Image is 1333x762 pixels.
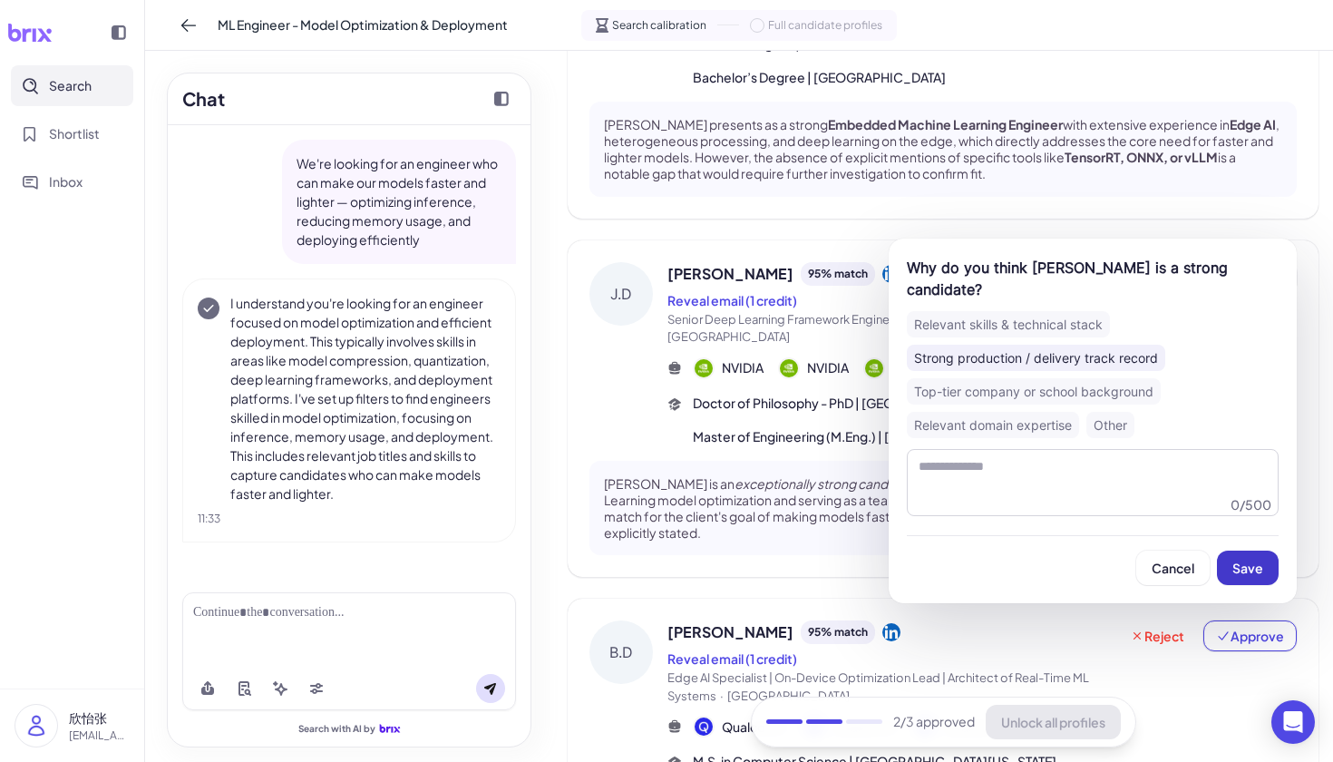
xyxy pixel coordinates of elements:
[1230,116,1276,132] strong: Edge AI
[604,116,1282,182] p: [PERSON_NAME] presents as a strong with extensive experience in , heterogeneous processing, and d...
[695,359,713,377] img: 公司logo
[589,262,653,326] div: J.D
[768,17,882,34] span: Full candidate profiles
[907,311,1110,337] div: Relevant skills & technical stack
[893,713,975,732] span: 2 /3 approved
[907,412,1079,438] div: Relevant domain expertise
[198,511,501,527] div: 11:33
[907,345,1165,371] div: Strong production / delivery track record
[1271,700,1315,744] div: Open Intercom Messenger
[1130,627,1184,645] span: Reject
[1086,412,1134,438] div: Other
[476,674,505,703] button: Send message
[801,620,875,644] div: 95 % match
[667,621,793,643] span: [PERSON_NAME]
[1217,551,1279,585] button: Save
[487,84,516,113] button: Collapse chat
[907,378,1161,405] div: Top-tier company or school background
[298,723,375,735] span: Search with AI by
[1203,620,1297,651] button: Approve
[49,172,83,191] span: Inbox
[667,650,797,669] button: Reveal email (1 credit)
[667,263,793,285] span: [PERSON_NAME]
[780,359,798,377] img: 公司logo
[667,291,797,310] button: Reveal email (1 credit)
[1231,495,1271,513] div: 0 / 500
[11,65,133,106] button: Search
[69,728,130,744] p: [EMAIL_ADDRESS][DOMAIN_NAME]
[722,718,789,737] span: Qualcomm
[604,475,1282,542] p: [PERSON_NAME] is an with a background directly at NVIDIA, focusing on Deep Learning model optimiz...
[801,262,875,286] div: 95 % match
[807,358,849,377] span: NVIDIA
[735,475,919,492] em: exceptionally strong candidate
[297,154,501,249] p: We're looking for an engineer who can make our models faster and lighter — optimizing inference, ...
[722,358,764,377] span: NVIDIA
[589,620,653,684] div: B.D
[612,17,706,34] span: Search calibration
[828,116,1063,132] strong: Embedded Machine Learning Engineer
[230,294,501,503] p: I understand you're looking for an engineer focused on model optimization and efficient deploymen...
[49,76,92,95] span: Search
[727,689,850,703] span: [GEOGRAPHIC_DATA]
[1118,620,1196,651] button: Reject
[11,113,133,154] button: Shortlist
[667,312,1027,327] span: Senior Deep Learning Framework Engineer - Tensorflow/JAX/MLIR
[693,427,1053,446] span: Master of Engineering (M.Eng.) | [GEOGRAPHIC_DATA] (UTC)
[695,718,713,736] img: 公司logo
[865,359,883,377] img: 公司logo
[1152,560,1194,576] span: Cancel
[907,257,1279,300] div: Why do you think [PERSON_NAME] is a strong candidate?
[1136,551,1210,585] button: Cancel
[720,689,724,703] span: ·
[1232,560,1263,576] span: Save
[1216,627,1284,645] span: Approve
[69,708,130,728] p: 欣怡张
[693,68,946,87] span: Bachelor’s Degree | [GEOGRAPHIC_DATA]
[15,705,57,747] img: user_logo.png
[218,15,508,34] span: ML Engineer - Model Optimization & Deployment
[1065,149,1218,165] strong: TensorRT, ONNX, or vLLM
[49,124,100,143] span: Shortlist
[182,85,225,112] h2: Chat
[693,394,1030,413] span: Doctor of Philosophy - PhD | [GEOGRAPHIC_DATA] (UTC)
[11,161,133,202] button: Inbox
[667,670,1089,703] span: Edge AI Specialist | On-Device Optimization Lead | Architect of Real-Time ML Systems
